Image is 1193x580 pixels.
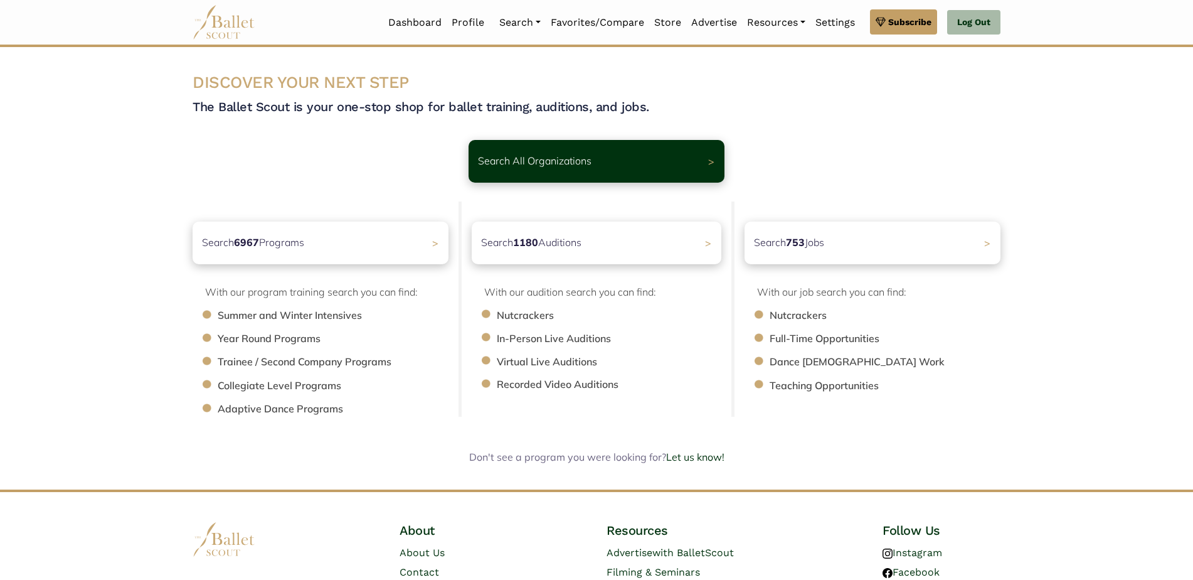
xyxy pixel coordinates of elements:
a: Resources [742,9,810,36]
b: 1180 [513,236,538,249]
a: Search [494,9,546,36]
h4: The Ballet Scout is your one-stop shop for ballet training, auditions, and jobs. [193,99,1000,115]
p: With our audition search you can find: [484,284,721,301]
span: Subscribe [888,15,931,29]
p: Search Auditions [481,235,581,251]
li: Teaching Opportunities [770,378,1013,394]
a: Contact [400,566,439,578]
a: Subscribe [870,9,937,35]
li: Adaptive Dance Programs [218,401,461,417]
li: Trainee / Second Company Programs [218,354,461,370]
b: 6967 [234,236,259,249]
li: Dance [DEMOGRAPHIC_DATA] Work [770,354,1013,370]
li: Full-Time Opportunities [770,331,1013,347]
p: With our job search you can find: [757,284,1000,301]
p: Search Programs [202,235,304,251]
b: 753 [786,236,805,249]
a: Favorites/Compare [546,9,649,36]
li: Virtual Live Auditions [497,354,734,370]
a: Dashboard [383,9,447,36]
a: Advertise [686,9,742,36]
a: Let us know! [666,451,724,463]
h4: About [400,522,517,539]
span: > [705,237,711,249]
li: Summer and Winter Intensives [218,308,461,324]
p: With our program training search you can find: [205,284,448,301]
img: instagram logo [883,549,893,559]
a: Log Out [947,10,1000,35]
span: with BalletScout [652,547,734,559]
span: > [984,237,990,249]
p: Search Jobs [754,235,824,251]
li: In-Person Live Auditions [497,331,734,347]
img: gem.svg [876,15,886,29]
p: Search All Organizations [478,153,591,169]
span: > [432,237,438,249]
li: Collegiate Level Programs [218,378,461,394]
li: Recorded Video Auditions [497,377,734,393]
a: About Us [400,547,445,559]
span: > [708,155,714,168]
h4: Follow Us [883,522,1000,539]
img: logo [193,522,255,557]
div: Don't see a program you were looking for? [273,449,920,466]
a: Search753Jobs > [745,222,1000,264]
a: Settings [810,9,860,36]
li: Nutcrackers [497,308,734,324]
a: Facebook [883,566,940,578]
img: facebook logo [883,568,893,578]
a: Instagram [883,547,942,559]
a: Store [649,9,686,36]
a: Search6967Programs > [193,222,448,264]
a: Search1180Auditions> [472,222,721,264]
a: Search All Organizations > [469,140,724,183]
a: Profile [447,9,489,36]
li: Year Round Programs [218,331,461,347]
a: Filming & Seminars [607,566,700,578]
h3: DISCOVER YOUR NEXT STEP [193,72,1000,94]
h4: Resources [607,522,793,539]
li: Nutcrackers [770,308,1013,324]
a: Advertisewith BalletScout [607,547,734,559]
